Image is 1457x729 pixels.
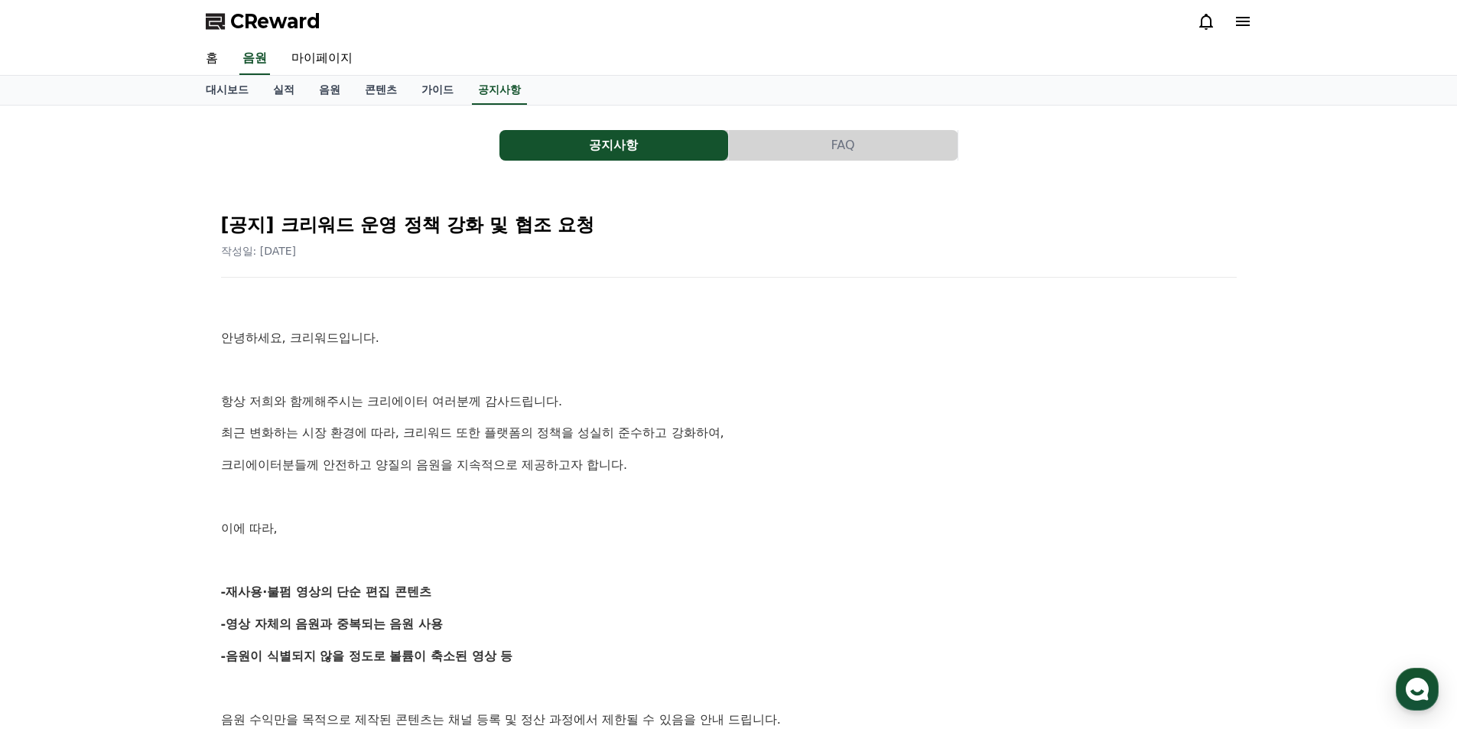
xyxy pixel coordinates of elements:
[221,328,1237,348] p: 안녕하세요, 크리워드입니다.
[206,9,320,34] a: CReward
[239,43,270,75] a: 음원
[499,130,728,161] button: 공지사항
[307,76,353,105] a: 음원
[261,76,307,105] a: 실적
[221,519,1237,539] p: 이에 따라,
[221,617,444,631] strong: -영상 자체의 음원과 중복되는 음원 사용
[353,76,409,105] a: 콘텐츠
[221,245,297,257] span: 작성일: [DATE]
[221,392,1237,412] p: 항상 저희와 함께해주시는 크리에이터 여러분께 감사드립니다.
[472,76,527,105] a: 공지사항
[221,213,1237,237] h2: [공지] 크리워드 운영 정책 강화 및 협조 요청
[729,130,958,161] button: FAQ
[279,43,365,75] a: 마이페이지
[194,43,230,75] a: 홈
[499,130,729,161] a: 공지사항
[221,584,431,599] strong: -재사용·불펌 영상의 단순 편집 콘텐츠
[230,9,320,34] span: CReward
[221,423,1237,443] p: 최근 변화하는 시장 환경에 따라, 크리워드 또한 플랫폼의 정책을 성실히 준수하고 강화하여,
[221,649,513,663] strong: -음원이 식별되지 않을 정도로 볼륨이 축소된 영상 등
[194,76,261,105] a: 대시보드
[221,455,1237,475] p: 크리에이터분들께 안전하고 양질의 음원을 지속적으로 제공하고자 합니다.
[409,76,466,105] a: 가이드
